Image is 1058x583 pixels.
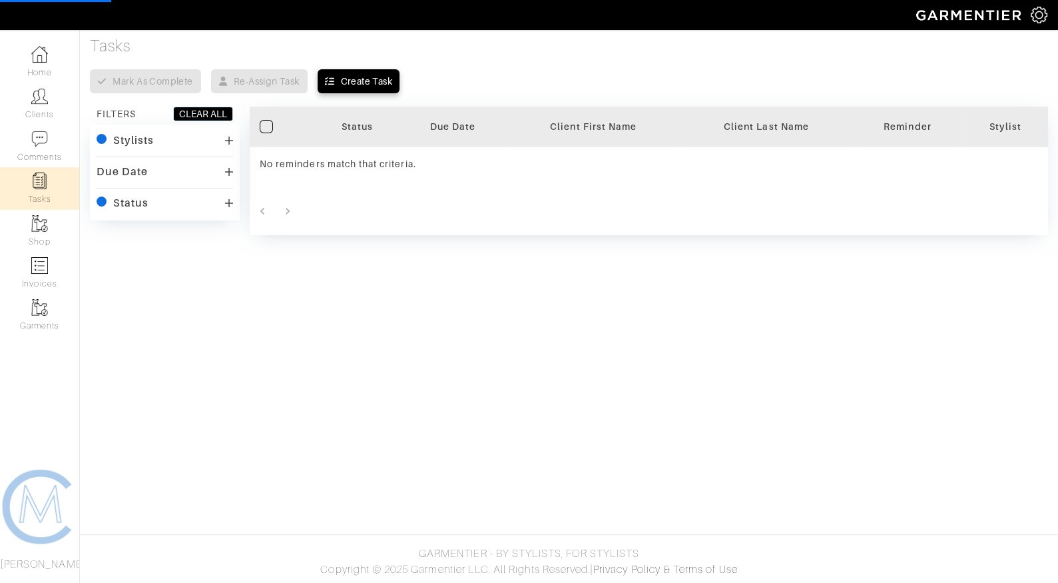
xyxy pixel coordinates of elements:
[260,157,670,171] div: No reminders match that criteria.
[31,257,48,274] img: orders-icon-0abe47150d42831381b5fb84f609e132dff9fe21cb692f30cb5eec754e2cba89.png
[593,564,737,576] a: Privacy Policy & Terms of Use
[862,120,953,133] div: Reminder
[31,173,48,189] img: reminder-icon-8004d30b9f0a5d33ae49ab947aed9ed385cf756f9e5892f1edd6e32f2345188e.png
[97,165,148,179] div: Due Date
[320,564,590,576] span: Copyright © 2025 Garmentier LLC. All Rights Reserved.
[179,107,227,121] div: CLEAR ALL
[31,46,48,63] img: dashboard-icon-dbcd8f5a0b271acd01030246c82b418ddd0df26cd7fceb0bd07c9910d44c42f6.png
[90,37,1048,56] h4: Tasks
[31,299,48,316] img: garments-icon-b7da505a4dc4fd61783c78ac3ca0ef83fa9d6f193b1c9dc38574b1d14d53ca28.png
[341,75,392,88] div: Create Task
[31,88,48,105] img: clients-icon-6bae9207a08558b7cb47a8932f037763ab4055f8c8b6bfacd5dc20c3e0201464.png
[973,120,1038,133] div: Stylist
[516,120,670,133] div: Client First Name
[1031,7,1047,23] img: gear-icon-white-bd11855cb880d31180b6d7d6211b90ccbf57a29d726f0c71d8c61bd08dd39cc2.png
[113,197,148,210] div: Status
[250,201,1048,222] nav: pagination navigation
[910,3,1031,27] img: garmentier-logo-header-white-b43fb05a5012e4ada735d5af1a66efaba907eab6374d6393d1fbf88cb4ef424d.png
[113,134,154,147] div: Stylists
[31,131,48,147] img: comment-icon-a0a6a9ef722e966f86d9cbdc48e553b5cf19dbc54f86b18d962a5391bc8f6eb6.png
[318,69,399,93] button: Create Task
[409,120,497,133] div: Due Date
[97,107,136,121] div: FILTERS
[325,120,389,133] div: Status
[173,107,233,121] button: CLEAR ALL
[690,120,842,133] div: Client Last Name
[31,215,48,232] img: garments-icon-b7da505a4dc4fd61783c78ac3ca0ef83fa9d6f193b1c9dc38574b1d14d53ca28.png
